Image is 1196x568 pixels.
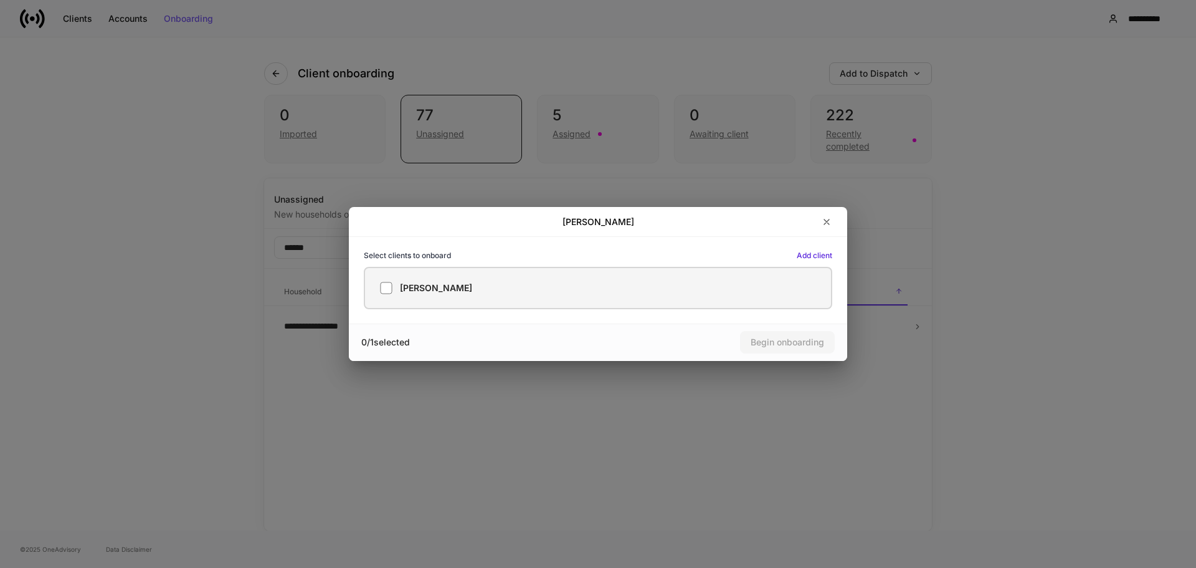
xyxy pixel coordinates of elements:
[364,267,832,309] label: [PERSON_NAME]
[361,336,598,349] div: 0 / 1 selected
[364,249,451,261] h6: Select clients to onboard
[562,216,634,228] h2: [PERSON_NAME]
[797,252,832,259] button: Add client
[400,282,472,294] h5: [PERSON_NAME]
